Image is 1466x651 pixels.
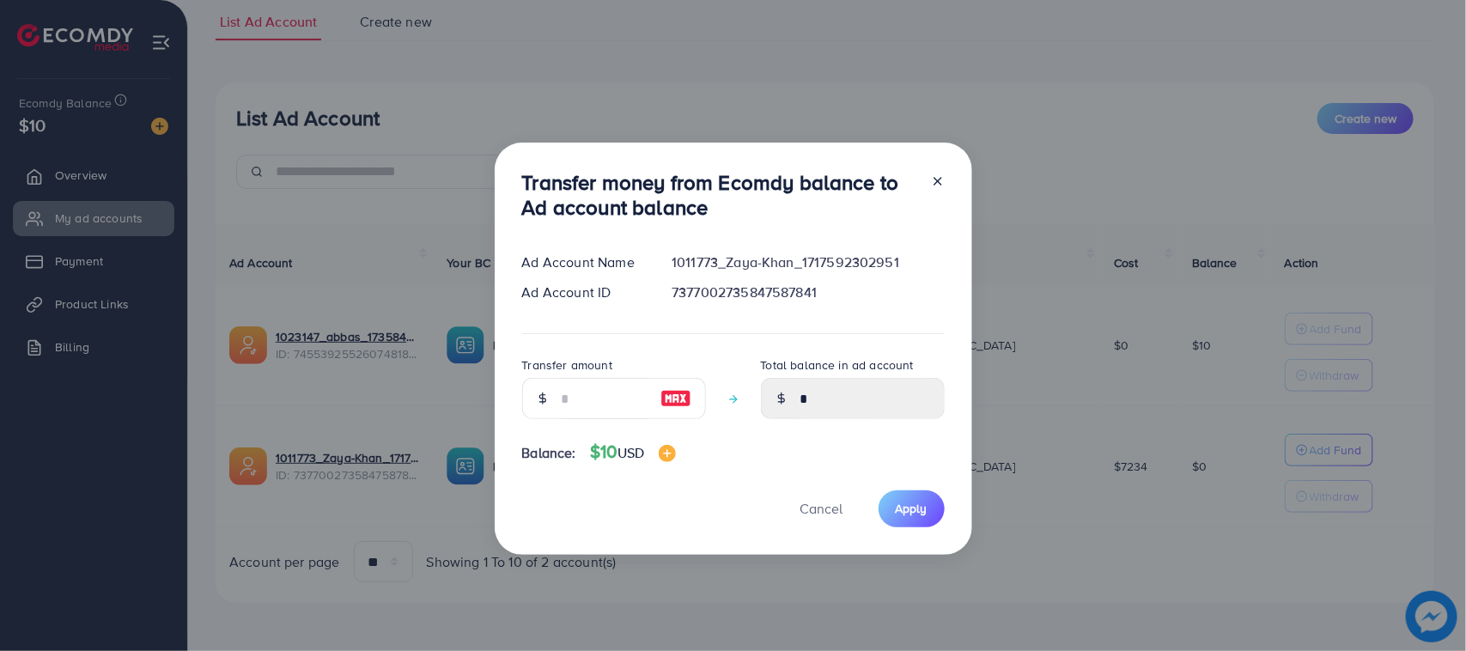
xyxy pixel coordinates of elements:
[779,490,865,527] button: Cancel
[522,356,612,374] label: Transfer amount
[800,499,843,518] span: Cancel
[617,443,644,462] span: USD
[522,170,917,220] h3: Transfer money from Ecomdy balance to Ad account balance
[879,490,945,527] button: Apply
[522,443,576,463] span: Balance:
[658,283,958,302] div: 7377002735847587841
[508,283,659,302] div: Ad Account ID
[896,500,928,517] span: Apply
[761,356,914,374] label: Total balance in ad account
[590,441,676,463] h4: $10
[658,252,958,272] div: 1011773_Zaya-Khan_1717592302951
[660,388,691,409] img: image
[508,252,659,272] div: Ad Account Name
[659,445,676,462] img: image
